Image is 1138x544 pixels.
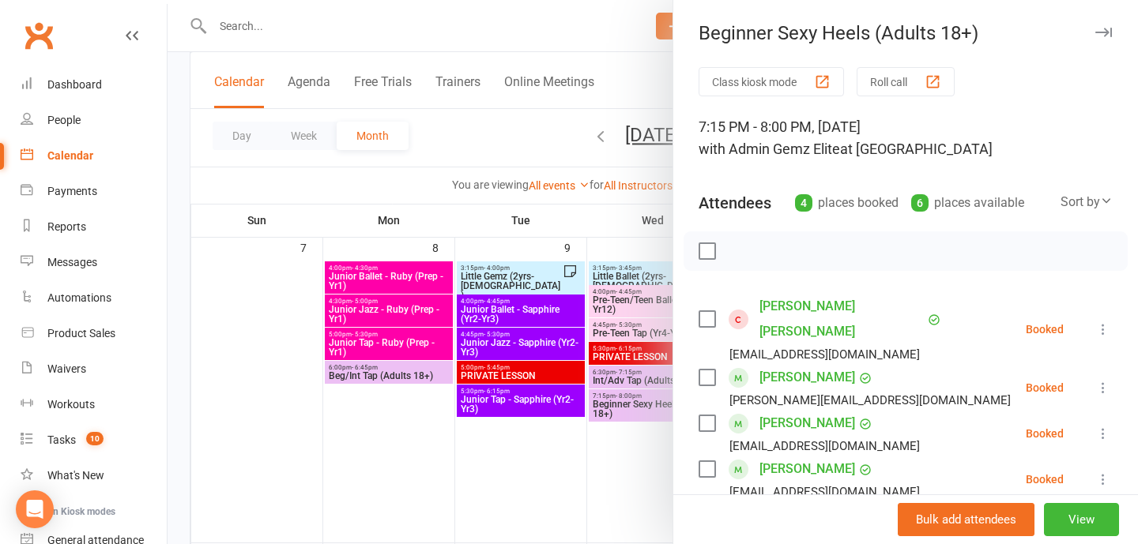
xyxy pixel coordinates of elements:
[1026,324,1064,335] div: Booked
[47,291,111,304] div: Automations
[840,141,993,157] span: at [GEOGRAPHIC_DATA]
[729,436,920,456] div: [EMAIL_ADDRESS][DOMAIN_NAME]
[21,387,167,422] a: Workouts
[47,469,104,482] div: What's New
[47,114,81,126] div: People
[1061,192,1113,212] div: Sort by
[759,294,924,344] a: [PERSON_NAME] [PERSON_NAME]
[729,390,1011,411] div: [PERSON_NAME][EMAIL_ADDRESS][DOMAIN_NAME]
[795,192,899,214] div: places booked
[21,138,167,174] a: Calendar
[86,432,104,445] span: 10
[911,194,929,212] div: 6
[21,316,167,351] a: Product Sales
[47,185,97,197] div: Payments
[699,67,844,96] button: Class kiosk mode
[673,22,1138,44] div: Beginner Sexy Heels (Adults 18+)
[21,67,167,103] a: Dashboard
[911,192,1024,214] div: places available
[47,220,86,233] div: Reports
[759,456,855,482] a: [PERSON_NAME]
[21,174,167,209] a: Payments
[21,351,167,387] a: Waivers
[699,192,771,214] div: Attendees
[1026,428,1064,439] div: Booked
[47,149,93,162] div: Calendar
[759,365,855,390] a: [PERSON_NAME]
[21,458,167,493] a: What's New
[857,67,955,96] button: Roll call
[19,16,58,55] a: Clubworx
[47,327,115,340] div: Product Sales
[21,280,167,316] a: Automations
[47,398,95,411] div: Workouts
[47,256,97,268] div: Messages
[699,116,1113,160] div: 7:15 PM - 8:00 PM, [DATE]
[898,503,1034,536] button: Bulk add attendees
[729,482,920,502] div: [EMAIL_ADDRESS][DOMAIN_NAME]
[21,422,167,458] a: Tasks 10
[21,209,167,245] a: Reports
[729,344,920,365] div: [EMAIL_ADDRESS][DOMAIN_NAME]
[21,245,167,280] a: Messages
[47,78,102,91] div: Dashboard
[759,411,855,436] a: [PERSON_NAME]
[21,103,167,138] a: People
[16,490,54,528] div: Open Intercom Messenger
[47,433,76,446] div: Tasks
[699,141,840,157] span: with Admin Gemz Elite
[1044,503,1119,536] button: View
[1026,382,1064,393] div: Booked
[795,194,812,212] div: 4
[47,362,86,375] div: Waivers
[1026,474,1064,485] div: Booked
